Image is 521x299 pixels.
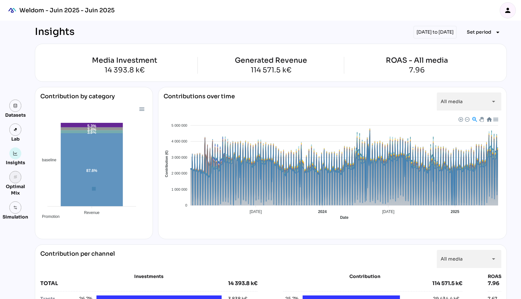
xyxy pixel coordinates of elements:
[340,215,348,220] text: Date
[164,92,235,111] div: Contributions over time
[139,106,144,112] div: Menu
[462,27,507,38] button: Expand "Set period"
[467,28,491,36] span: Set period
[490,255,497,263] i: arrow_drop_down
[441,256,463,262] span: All media
[13,205,18,210] img: settings.svg
[171,171,187,175] tspan: 2 000 000
[5,112,26,118] div: Datasets
[432,280,462,287] div: 114 571.5 k€
[465,117,469,121] div: Zoom Out
[451,209,459,214] tspan: 2025
[13,127,18,132] img: lab.svg
[171,139,187,143] tspan: 4 000 000
[185,203,187,207] tspan: 0
[504,6,512,14] i: person
[492,116,498,122] div: Menu
[471,116,477,122] div: Selection Zoom
[235,57,307,64] div: Generated Revenue
[458,117,463,121] div: Zoom In
[386,67,448,74] div: 7.96
[386,57,448,64] div: ROAS - All media
[5,3,19,17] div: mediaROI
[488,280,501,287] div: 7.96
[479,117,483,121] div: Panning
[40,92,147,105] div: Contribution by category
[249,209,262,214] tspan: [DATE]
[486,116,491,122] div: Reset Zoom
[37,214,60,219] span: Promotion
[3,183,28,196] div: Optimal Mix
[13,151,18,156] img: graph.svg
[382,209,395,214] tspan: [DATE]
[84,210,99,215] tspan: Revenue
[171,187,187,191] tspan: 1 000 000
[52,57,197,64] div: Media Investment
[171,155,187,159] tspan: 3 000 000
[52,67,197,74] div: 14 393.8 k€
[19,6,115,14] div: Weldom - Juin 2025 - Juin 2025
[165,150,168,177] text: Contribution (€)
[40,250,115,268] div: Contribution per channel
[318,209,327,214] tspan: 2024
[13,175,18,179] i: grain
[299,273,430,280] div: Contribution
[228,280,257,287] div: 14 393.8 k€
[40,273,257,280] div: Investments
[490,98,497,105] i: arrow_drop_down
[441,99,463,104] span: All media
[414,26,456,38] div: [DATE] to [DATE]
[37,158,56,162] span: baseline
[6,159,25,166] div: Insights
[3,214,28,220] div: Simulation
[40,280,228,287] div: TOTAL
[13,103,18,108] img: data.svg
[235,67,307,74] div: 114 571.5 k€
[35,26,75,38] div: Insights
[488,273,501,280] div: ROAS
[171,123,187,127] tspan: 5 000 000
[8,136,23,142] div: Lab
[494,28,502,36] i: arrow_drop_down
